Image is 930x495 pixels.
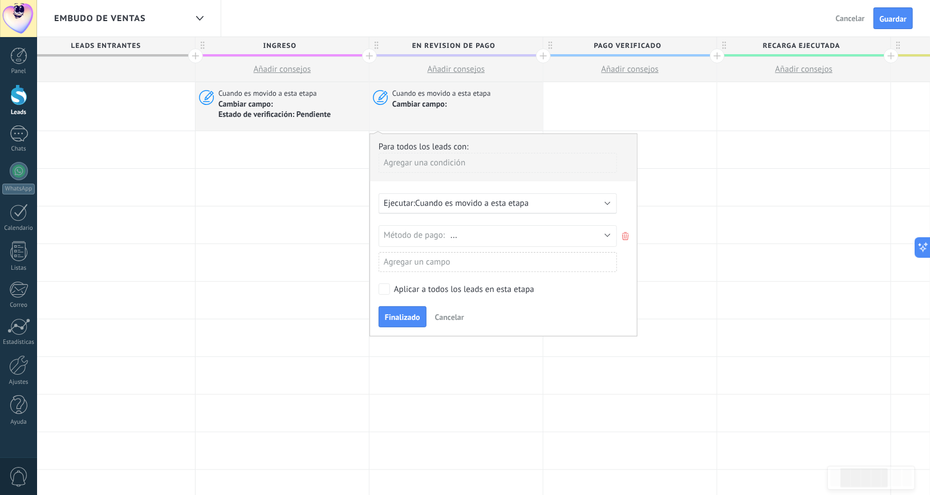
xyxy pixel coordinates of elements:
div: Para todos los leads con: [379,141,628,152]
span: Añadir consejos [775,64,833,75]
button: Cancelar [431,309,469,326]
span: Embudo de ventas [54,13,146,24]
div: Agregar un campo [379,252,617,272]
div: Ingreso [196,37,369,54]
div: Aplicar a todos los leads en esta etapa [394,284,534,295]
span: ... [450,230,457,241]
span: Pago verificado [543,37,711,55]
span: Añadir consejos [602,64,659,75]
span: Cancelar [836,13,865,23]
span: En revision de Pago [369,37,537,55]
span: Ejecutar: [384,198,415,209]
div: Ajustes [2,379,35,386]
button: Añadir consejos [717,57,891,82]
button: Añadir consejos [543,57,717,82]
span: Ingreso [196,37,363,55]
span: Cuando es movido a esta etapa [218,88,319,99]
button: Guardar [874,7,913,29]
span: Añadir consejos [428,64,485,75]
div: Estadísticas [2,339,35,346]
span: Cancelar [435,312,464,322]
div: Correo [2,302,35,309]
div: Método de pago: [384,226,450,245]
span: Guardar [880,15,907,23]
div: Panel [2,68,35,75]
button: Añadir consejos [369,57,543,82]
div: Chats [2,145,35,153]
span: Cuando es movido a esta etapa [392,88,493,99]
button: ... [450,229,616,241]
div: Leads Entrantes [22,37,195,54]
div: Embudo de ventas [190,7,209,30]
div: Estado de verificación: Pendiente [218,109,331,119]
span: Leads Entrantes [22,37,189,55]
span: Añadir consejos [254,64,311,75]
div: En revision de Pago [369,37,543,54]
div: Recarga Ejecutada [717,37,891,54]
div: WhatsApp [2,184,35,194]
div: Agregar una condición [379,153,617,173]
span: Finalizado [385,313,420,321]
div: Cambiar campo: [392,99,447,109]
span: Recarga Ejecutada [717,37,885,55]
div: Cambiar campo: [218,99,331,109]
div: Ayuda [2,419,35,426]
div: Listas [2,265,35,272]
span: Cuando es movido a esta etapa [415,198,529,209]
button: Finalizado [379,306,427,328]
button: Añadir consejos [196,57,369,82]
div: Leads [2,109,35,116]
div: Pago verificado [543,37,717,54]
div: Calendario [2,225,35,232]
button: Cancelar [831,10,870,27]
